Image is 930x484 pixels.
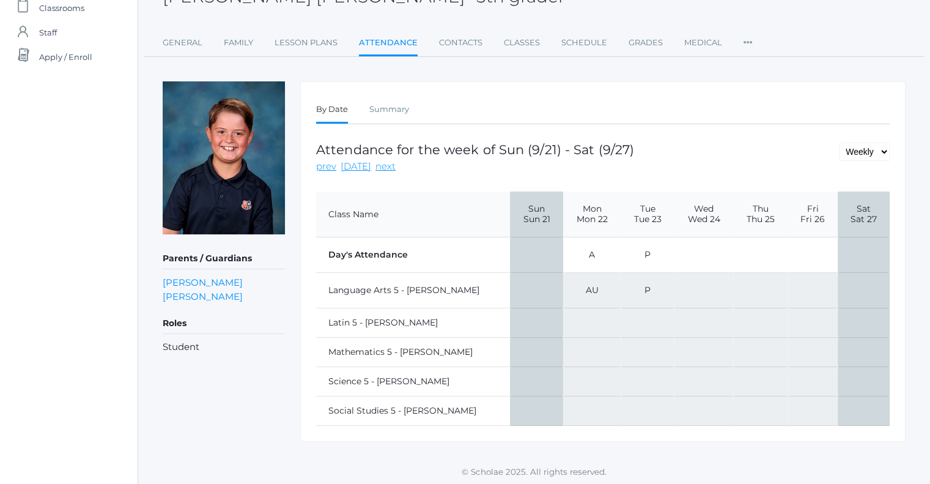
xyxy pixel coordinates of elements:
[341,160,371,174] a: [DATE]
[316,160,336,174] a: prev
[838,192,890,237] th: Sat
[504,31,540,55] a: Classes
[684,214,725,225] span: Wed 24
[39,20,57,45] span: Staff
[561,31,607,55] a: Schedule
[163,81,285,234] img: Ryder Roberts
[563,273,621,308] td: AU
[621,237,674,273] td: P
[163,248,285,269] h5: Parents / Guardians
[742,214,778,225] span: Thu 25
[847,214,880,225] span: Sat 27
[328,249,408,260] strong: Day's Attendance
[163,289,243,303] a: [PERSON_NAME]
[316,308,510,338] td: Latin 5 - [PERSON_NAME]
[630,214,665,225] span: Tue 23
[275,31,338,55] a: Lesson Plans
[629,31,663,55] a: Grades
[316,192,510,237] th: Class Name
[39,45,92,69] span: Apply / Enroll
[163,31,202,55] a: General
[316,338,510,367] td: Mathematics 5 - [PERSON_NAME]
[138,466,930,478] p: © Scholae 2025. All rights reserved.
[163,313,285,334] h5: Roles
[788,192,838,237] th: Fri
[519,214,553,225] span: Sun 21
[316,367,510,397] td: Science 5 - [PERSON_NAME]
[563,192,621,237] th: Mon
[563,237,621,273] td: A
[674,192,734,237] th: Wed
[369,97,409,122] a: Summary
[621,273,674,308] td: P
[224,31,253,55] a: Family
[439,31,482,55] a: Contacts
[797,214,829,225] span: Fri 26
[163,275,243,289] a: [PERSON_NAME]
[684,31,722,55] a: Medical
[510,192,563,237] th: Sun
[163,340,285,354] li: Student
[621,192,674,237] th: Tue
[572,214,612,225] span: Mon 22
[316,273,510,308] td: Language Arts 5 - [PERSON_NAME]
[733,192,788,237] th: Thu
[359,31,418,57] a: Attendance
[316,143,634,157] h1: Attendance for the week of Sun (9/21) - Sat (9/27)
[375,160,396,174] a: next
[316,97,348,124] a: By Date
[316,397,510,426] td: Social Studies 5 - [PERSON_NAME]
